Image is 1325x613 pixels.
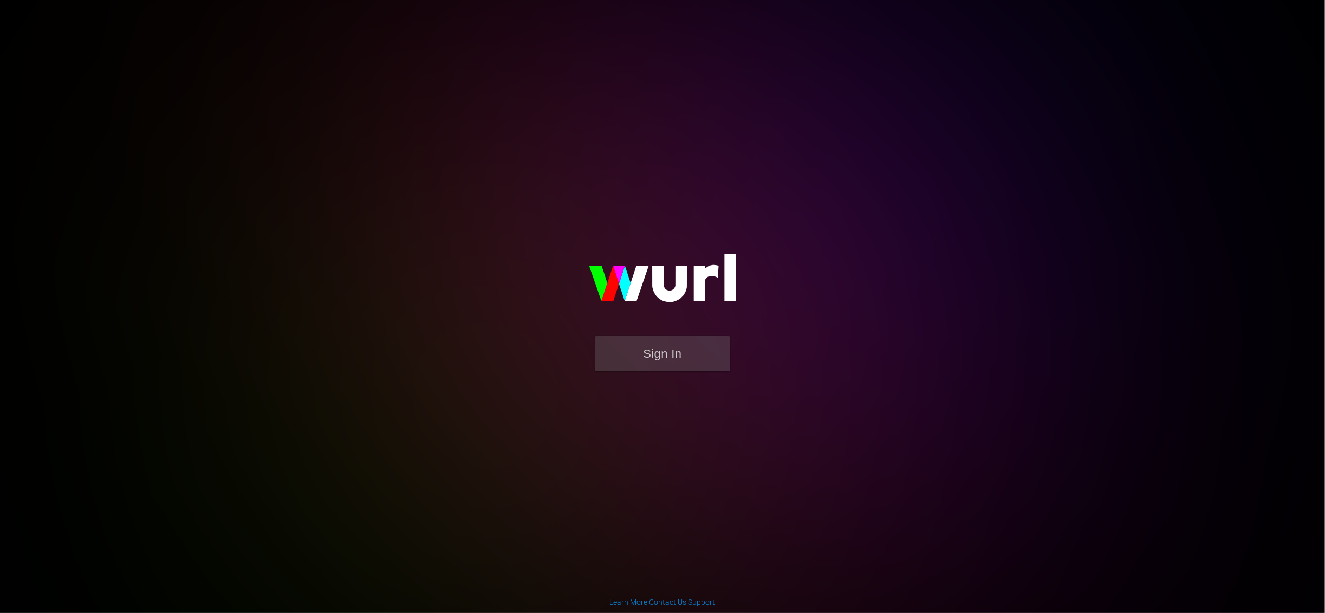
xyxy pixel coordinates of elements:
[689,598,716,606] a: Support
[595,336,730,371] button: Sign In
[649,598,687,606] a: Contact Us
[554,231,771,336] img: wurl-logo-on-black-223613ac3d8ba8fe6dc639794a292ebdb59501304c7dfd60c99c58986ef67473.svg
[610,598,648,606] a: Learn More
[610,597,716,608] div: | |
